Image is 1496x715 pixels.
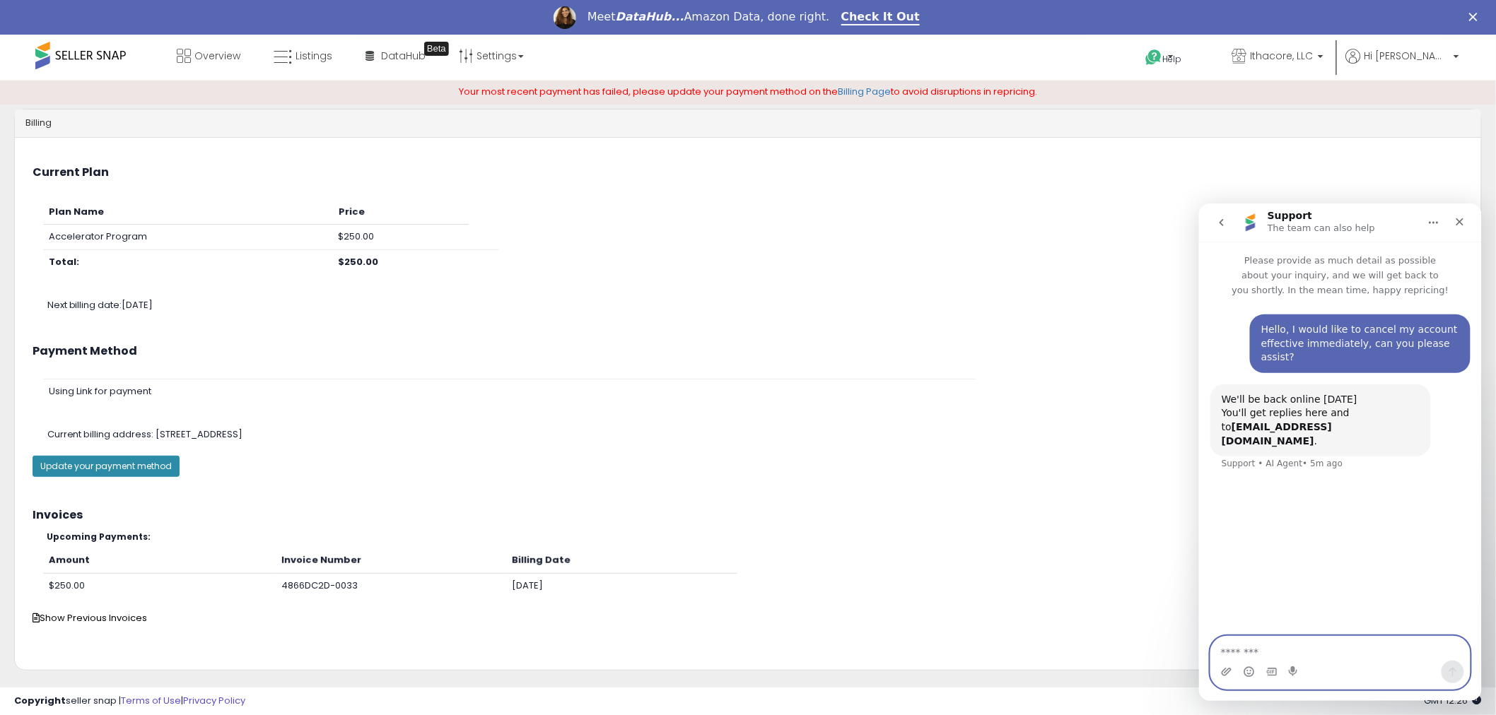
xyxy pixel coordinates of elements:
a: Overview [166,35,251,77]
div: Close [1469,13,1483,21]
b: $250.00 [339,255,379,268]
div: Billing [15,110,1481,138]
span: Overview [194,49,240,63]
div: Meet Amazon Data, done right. [588,10,830,24]
div: Tooltip anchor [424,42,449,56]
h5: Upcoming Payments: [47,532,1463,541]
iframe: Intercom live chat [1199,203,1482,701]
div: seller snap | | [14,695,245,708]
a: Billing Page [838,85,891,98]
th: Price [333,200,469,225]
span: Listings [296,49,332,63]
td: Accelerator Program [43,225,333,250]
a: Privacy Policy [183,694,245,707]
span: Ithacore, LLC [1251,49,1314,63]
span: Show Previous Invoices [33,611,147,625]
a: DataHub [355,35,436,77]
span: Hi [PERSON_NAME] [1364,49,1449,63]
a: Terms of Use [121,694,181,707]
h3: Invoices [33,509,1463,521]
a: Hi [PERSON_NAME] [1346,49,1459,81]
div: Next billing date: [DATE] [37,299,1489,312]
i: DataHub... [616,10,684,23]
a: Settings [448,35,534,77]
a: Ithacore, LLC [1222,35,1334,81]
b: Total: [49,255,79,268]
strong: Copyright [14,694,66,707]
th: Invoice Number [276,548,507,573]
i: Get Help [1145,49,1163,66]
h3: Payment Method [33,345,1463,357]
a: Listings [263,35,343,77]
a: Check It Out [841,10,921,25]
span: DataHub [381,49,426,63]
h3: Current Plan [33,166,1463,179]
span: Help [1163,54,1182,66]
td: Using Link for payment [43,379,892,403]
th: Amount [43,548,276,573]
td: [DATE] [506,573,737,598]
td: $250.00 [43,573,276,598]
img: Profile image for Georgie [554,6,576,29]
button: Update your payment method [33,456,180,477]
td: 4866DC2D-0033 [276,573,507,598]
th: Plan Name [43,200,333,225]
td: $250.00 [333,225,469,250]
span: Your most recent payment has failed, please update your payment method on the to avoid disruption... [459,85,1037,98]
a: Help [1135,38,1210,81]
th: Billing Date [506,548,737,573]
div: [STREET_ADDRESS] [37,428,1489,442]
span: Current billing address: [47,427,154,441]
